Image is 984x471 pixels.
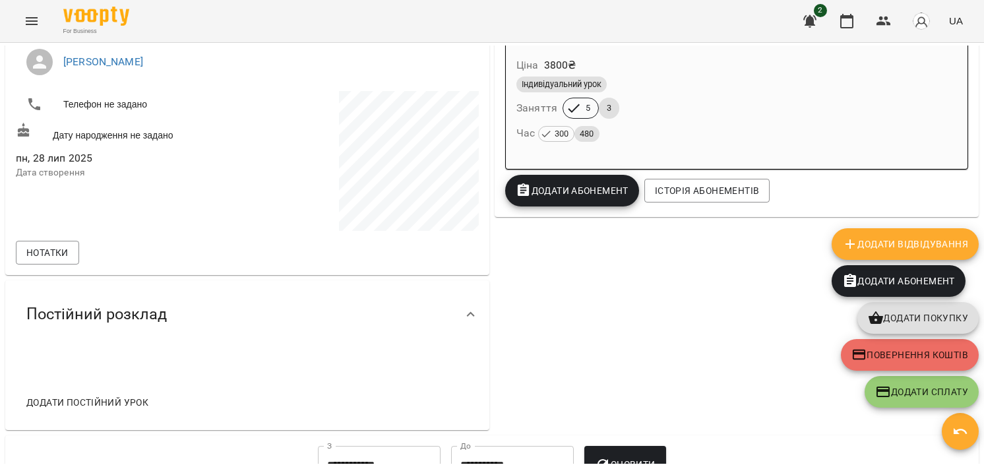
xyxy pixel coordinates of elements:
[516,183,629,199] span: Додати Абонемент
[63,55,143,68] a: [PERSON_NAME]
[549,127,574,141] span: 300
[26,304,167,325] span: Постійний розклад
[13,120,247,144] div: Дату народження не задано
[516,124,600,142] h6: Час
[842,236,968,252] span: Додати Відвідування
[26,394,148,410] span: Додати постійний урок
[505,175,639,206] button: Додати Абонемент
[516,99,557,117] h6: Заняття
[644,179,770,203] button: Історія абонементів
[544,57,576,73] p: 3800 ₴
[832,265,966,297] button: Додати Абонемент
[516,56,539,75] h6: Ціна
[21,391,154,414] button: Додати постійний урок
[574,127,599,141] span: 480
[865,376,979,408] button: Додати Сплату
[516,78,607,90] span: Індивідуальний урок
[16,5,47,37] button: Menu
[16,241,79,265] button: Нотатки
[949,14,963,28] span: UA
[16,166,245,179] p: Дата створення
[842,273,955,289] span: Додати Абонемент
[16,150,245,166] span: пн, 28 лип 2025
[841,339,979,371] button: Повернення коштів
[857,302,979,334] button: Додати покупку
[814,4,827,17] span: 2
[63,7,129,26] img: Voopty Logo
[875,384,968,400] span: Додати Сплату
[578,102,598,114] span: 5
[26,245,69,261] span: Нотатки
[16,91,245,117] li: Телефон не задано
[944,9,968,33] button: UA
[832,228,979,260] button: Додати Відвідування
[851,347,968,363] span: Повернення коштів
[506,9,968,158] button: Ціна3800₴Індивідуальний урокЗаняття53Час 300480
[63,27,129,36] span: For Business
[655,183,759,199] span: Історія абонементів
[912,12,931,30] img: avatar_s.png
[599,102,619,114] span: 3
[868,310,968,326] span: Додати покупку
[5,280,489,348] div: Постійний розклад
